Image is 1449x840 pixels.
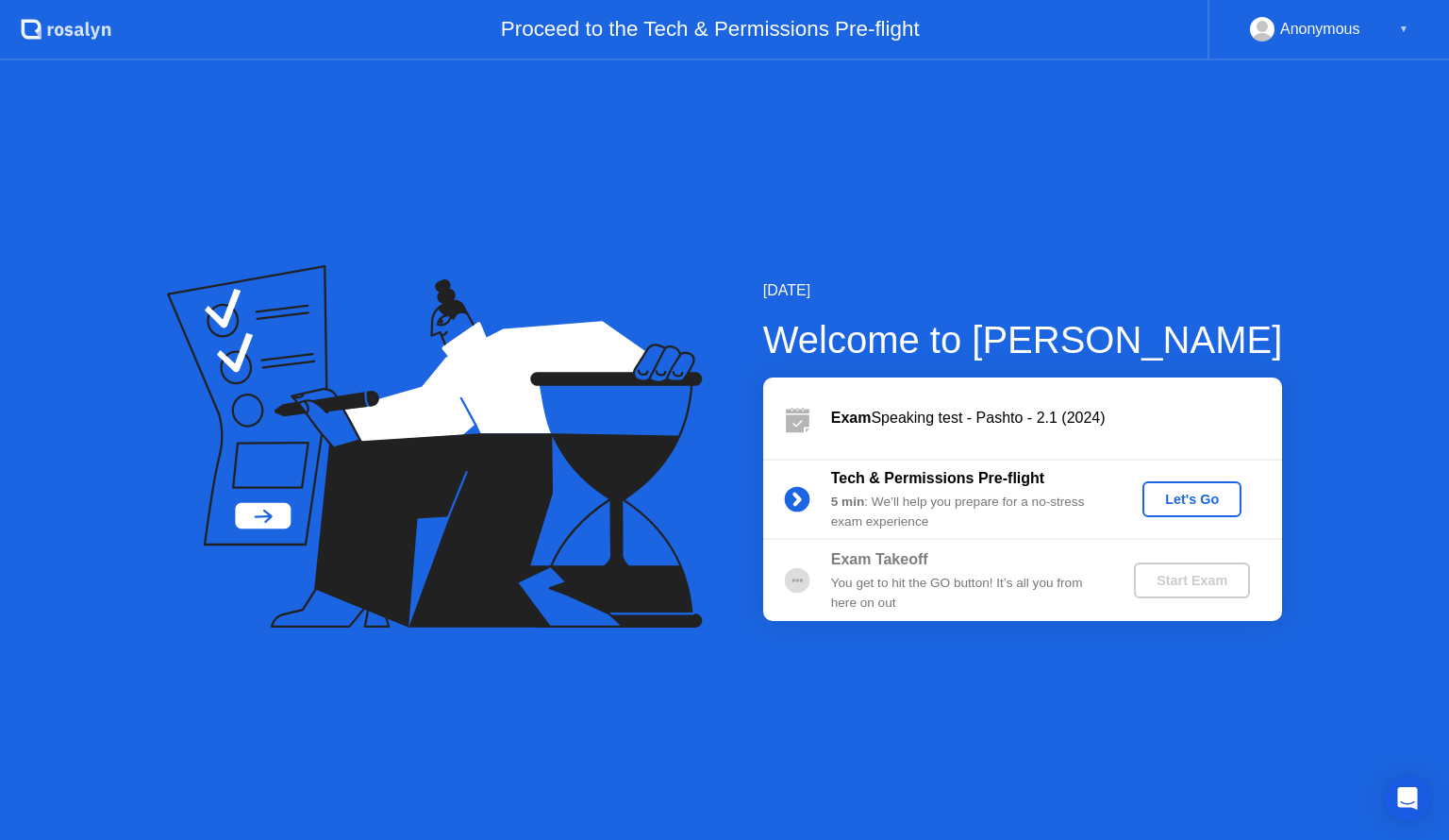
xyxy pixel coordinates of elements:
div: Anonymous [1280,17,1360,42]
b: Exam [831,410,872,426]
div: : We’ll help you prepare for a no-stress exam experience [831,493,1103,531]
div: Welcome to [PERSON_NAME] [763,311,1283,368]
b: Exam Takeoff [831,551,928,567]
button: Start Exam [1134,563,1250,598]
b: 5 min [831,495,865,509]
button: Let's Go [1142,481,1241,517]
div: Speaking test - Pashto - 2.1 (2024) [831,407,1282,429]
div: You get to hit the GO button! It’s all you from here on out [831,574,1103,613]
div: [DATE] [763,279,1283,302]
div: Start Exam [1141,573,1242,588]
b: Tech & Permissions Pre-flight [831,470,1044,486]
div: ▼ [1399,17,1408,42]
div: Open Intercom Messenger [1385,776,1430,821]
div: Let's Go [1150,492,1234,507]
